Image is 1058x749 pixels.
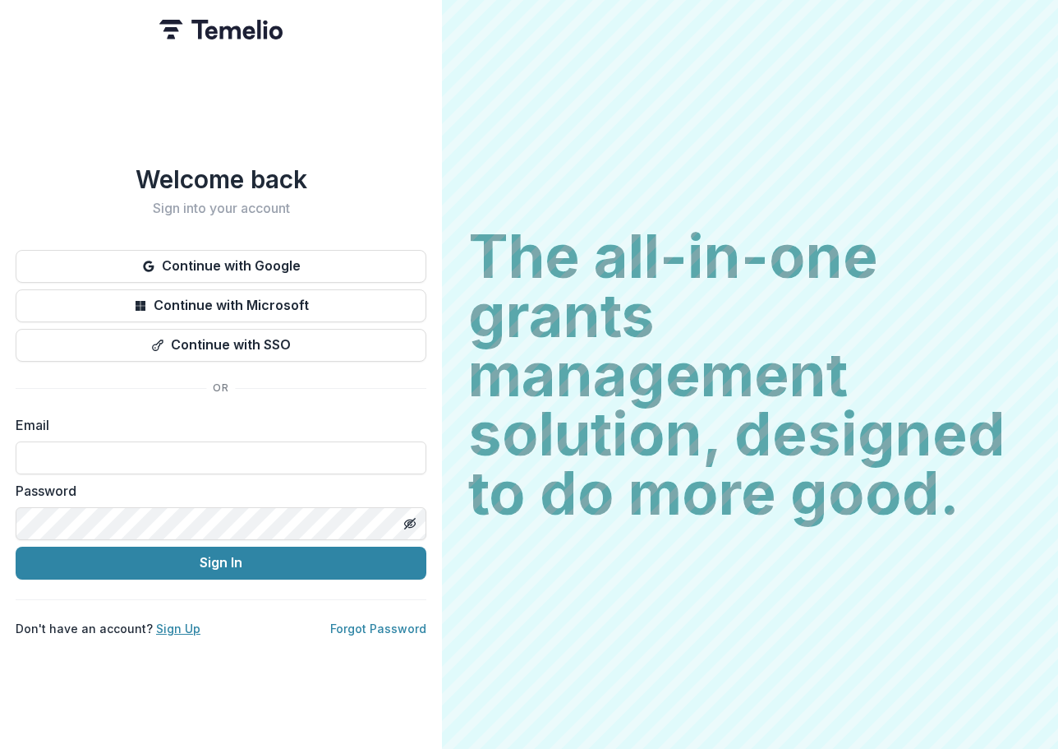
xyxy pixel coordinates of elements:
a: Sign Up [156,622,200,636]
button: Continue with Google [16,250,426,283]
h2: Sign into your account [16,201,426,216]
img: Temelio [159,20,283,39]
label: Password [16,481,416,501]
label: Email [16,415,416,435]
button: Toggle password visibility [397,511,423,537]
p: Don't have an account? [16,620,200,637]
a: Forgot Password [330,622,426,636]
button: Continue with SSO [16,329,426,362]
button: Sign In [16,547,426,580]
h1: Welcome back [16,164,426,194]
button: Continue with Microsoft [16,289,426,322]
